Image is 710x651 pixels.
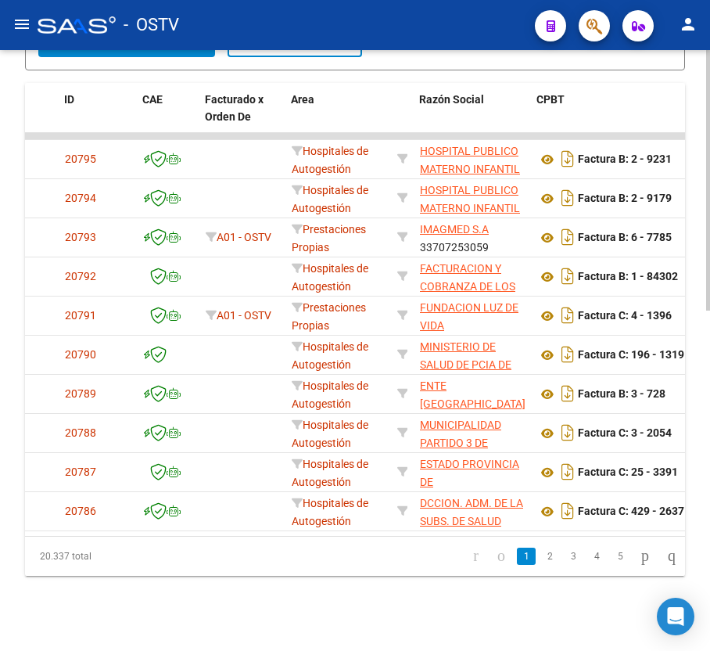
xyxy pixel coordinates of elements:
li: page 5 [608,543,632,570]
div: 30715497456 [420,260,525,293]
span: A01 - OSTV [217,231,271,243]
div: 30673377544 [420,455,525,488]
span: 20787 [65,466,96,478]
strong: Factura B: 2 - 9179 [578,192,672,205]
a: 2 [540,548,559,565]
i: Descargar documento [558,459,578,484]
i: Descargar documento [558,146,578,171]
span: HOSPITAL PUBLICO MATERNO INFANTIL SOCIEDAD DEL ESTADO [420,145,520,210]
i: Descargar documento [558,264,578,289]
span: ENTE [GEOGRAPHIC_DATA][PERSON_NAME] [420,379,525,428]
a: 1 [517,548,536,565]
span: CAE [142,93,163,106]
mat-icon: person [679,15,697,34]
div: 30626983398 [420,338,525,371]
div: 20.337 total [25,537,157,576]
i: Descargar documento [558,420,578,445]
span: 20786 [65,505,96,517]
i: Descargar documento [558,342,578,367]
span: Hospitales de Autogestión [292,262,368,293]
span: Area [291,93,314,106]
li: page 4 [585,543,608,570]
div: 30711560099 [420,142,525,175]
span: Hospitales de Autogestión [292,145,368,175]
span: Hospitales de Autogestión [292,379,368,410]
a: go to next page [634,548,656,565]
a: 5 [611,548,629,565]
mat-icon: menu [13,15,31,34]
datatable-header-cell: CPBT [530,83,694,152]
strong: Factura B: 1 - 84302 [578,271,678,283]
strong: Factura C: 429 - 2637 [578,505,684,518]
span: Prestaciones Propias [292,301,366,332]
div: 30711560099 [420,182,525,214]
a: go to last page [661,548,683,565]
span: Buscar Comprobante [49,37,204,51]
i: Descargar documento [558,303,578,328]
div: 30999001242 [420,416,525,449]
li: page 3 [561,543,585,570]
span: 20790 [65,348,96,361]
div: 30718899326 [420,377,525,410]
span: - OSTV [124,8,179,42]
span: ESTADO PROVINCIA DE [GEOGRAPHIC_DATA][PERSON_NAME] [420,458,525,523]
span: MUNICIPALIDAD PARTIDO 3 DE FEBRERO [420,419,501,467]
datatable-header-cell: ID [58,83,136,152]
span: 20792 [65,270,96,282]
datatable-header-cell: Razón Social [413,83,530,152]
span: CPBT [536,93,565,106]
strong: Factura C: 25 - 3391 [578,466,678,479]
span: HOSPITAL PUBLICO MATERNO INFANTIL SOCIEDAD DEL ESTADO [420,184,520,250]
datatable-header-cell: Facturado x Orden De [199,83,285,152]
span: Borrar Filtros [238,37,351,51]
i: Descargar documento [558,381,578,406]
span: 20791 [65,309,96,322]
i: Descargar documento [558,225,578,250]
datatable-header-cell: CAE [136,83,199,152]
span: 20793 [65,231,96,243]
span: A01 - OSTV [217,309,271,322]
span: DCCION. ADM. DE LA SUBS. DE SALUD PCIA. DE NEUQUEN [420,497,523,545]
a: go to previous page [490,548,512,565]
a: go to first page [466,548,486,565]
a: 3 [564,548,583,565]
div: 30671219593 [420,299,525,332]
span: 20794 [65,192,96,204]
i: Descargar documento [558,185,578,210]
span: Prestaciones Propias [292,223,366,254]
span: Facturado x Orden De [205,93,264,124]
span: Hospitales de Autogestión [292,419,368,449]
strong: Factura C: 4 - 1396 [578,310,672,322]
strong: Factura B: 2 - 9231 [578,153,672,166]
li: page 1 [515,543,538,570]
strong: Factura C: 3 - 2054 [578,427,672,440]
span: FUNDACION LUZ DE VIDA [420,301,518,332]
span: Hospitales de Autogestión [292,184,368,214]
div: 30707519378 [420,495,525,527]
span: ID [64,93,74,106]
div: 33707253059 [420,221,525,254]
span: 20789 [65,387,96,400]
span: IMAGMED S.A [420,223,489,236]
div: Open Intercom Messenger [657,598,694,635]
strong: Factura C: 196 - 1319 [578,349,684,361]
li: page 2 [538,543,561,570]
span: FACTURACION Y COBRANZA DE LOS EFECTORES PUBLICOS S.E. [420,262,515,328]
span: Hospitales de Autogestión [292,497,368,527]
strong: Factura B: 6 - 7785 [578,232,672,244]
span: Hospitales de Autogestión [292,340,368,371]
span: 20795 [65,153,96,165]
span: 20788 [65,426,96,439]
span: Hospitales de Autogestión [292,458,368,488]
datatable-header-cell: Area [285,83,390,152]
span: MINISTERIO DE SALUD DE PCIA DE BSAS [420,340,511,389]
i: Descargar documento [558,498,578,523]
span: Razón Social [419,93,484,106]
a: 4 [587,548,606,565]
strong: Factura B: 3 - 728 [578,388,665,401]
